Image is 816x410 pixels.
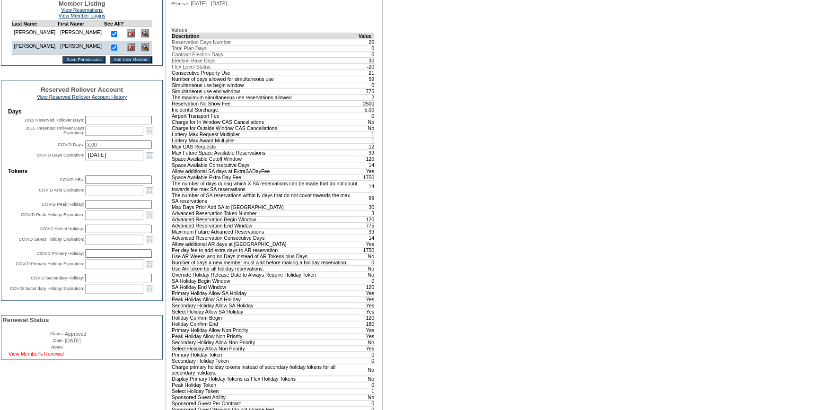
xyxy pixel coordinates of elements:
td: 14 [358,235,375,241]
td: Status: [2,331,64,337]
td: Airport Transport Fee [172,113,358,119]
td: 2500 [358,100,375,106]
td: No [358,253,375,259]
label: COVID Days: [58,142,84,147]
td: 99 [358,228,375,235]
td: Description [172,33,358,39]
td: 1750 [358,247,375,253]
td: Use AR Weeks and no Days instead of AR Tokens plus Days [172,253,358,259]
td: 14 [358,162,375,168]
td: Value [358,33,375,39]
td: The number of days during which X SA reservations can be made that do not count towards the max S... [172,180,358,192]
td: Lottery Max Request Multiplier [172,131,358,137]
img: View Dashboard [141,43,149,51]
span: Reserved Rollover Account [41,86,123,93]
td: Yes [358,345,375,351]
td: See All? [104,21,124,27]
td: Yes [358,308,375,314]
td: Days [8,108,156,115]
span: Renewal Status [2,316,49,323]
td: Per day fee to add extra days to AR reservation [172,247,358,253]
td: [PERSON_NAME] [11,27,58,41]
td: 0 [358,278,375,284]
td: 99 [358,192,375,204]
td: Advanced Reservation End Window [172,222,358,228]
td: Sponsored Guest Per Contract [172,400,358,406]
td: Holiday Confirm End [172,321,358,327]
td: No [358,364,375,375]
td: 0 [358,358,375,364]
td: 775 [358,88,375,94]
td: Advanced Reservation Token Number [172,210,358,216]
td: Sponsored Guest Ability [172,394,358,400]
a: Open the calendar popup. [144,259,155,269]
td: The number of SA reservations within N days that do not count towards the max SA reservations [172,192,358,204]
td: No [358,339,375,345]
span: Approved [65,331,87,337]
label: COVID Peak Holiday Expiration: [21,212,84,217]
td: 120 [358,314,375,321]
label: 2015 Reserved Rollover Days: [24,118,84,122]
td: Yes [358,290,375,296]
td: Allow additional SA days at ExtraSADayFee [172,168,358,174]
td: 0 [358,259,375,265]
input: Save Permissions [62,56,105,63]
td: Space Available Extra Day Fee [172,174,358,180]
td: Select Holiday Allow SA Holiday [172,308,358,314]
td: 1 [358,131,375,137]
td: 120 [358,216,375,222]
td: 2 [358,94,375,100]
td: Advanced Reservation Begin Window [172,216,358,222]
td: 120 [358,284,375,290]
span: [DATE] - [DATE] [191,0,227,6]
td: Number of days allowed for simultaneous use [172,76,358,82]
td: Charge for Outside Window CAS Cancellations [172,125,358,131]
td: Yes [358,241,375,247]
td: 99 [358,149,375,156]
td: Secondary Holiday Allow Non Priority [172,339,358,345]
td: [PERSON_NAME] [58,27,104,41]
td: 30 [358,57,375,63]
td: 0 [358,400,375,406]
td: 120 [358,156,375,162]
td: Reservation No Show Fee [172,100,358,106]
td: 0 [358,351,375,358]
span: [DATE] [65,338,81,343]
td: Override Holiday Release Date to Always Require Holiday Token [172,271,358,278]
td: Simultaneous use begin window [172,82,358,88]
a: Open the calendar popup. [144,234,155,244]
td: 5.00 [358,106,375,113]
a: Open the calendar popup. [144,125,155,136]
a: View Reserved Rollover Account History [37,94,127,100]
td: Peak Holiday Allow Non Priority [172,333,358,339]
td: Space Available Consecutive Days [172,162,358,168]
span: Effective: [171,1,189,7]
td: SA Holiday Begin Window [172,278,358,284]
td: Secondary Holiday Allow SA Holiday [172,302,358,308]
label: COVID ARs: [60,177,84,182]
td: 14 [358,180,375,192]
td: SA Holiday End Window [172,284,358,290]
td: No [358,394,375,400]
td: Holiday Confirm Begin [172,314,358,321]
label: COVID ARs Expiration: [39,188,84,192]
a: Open the calendar popup. [144,185,155,195]
td: 1 [358,388,375,394]
td: Primary Holiday Allow Non Priority [172,327,358,333]
td: 775 [358,222,375,228]
td: No [358,265,375,271]
label: COVID Select Holiday: [40,227,84,231]
td: Notes: [2,344,64,350]
td: Consecutive Property Use [172,70,358,76]
td: [PERSON_NAME] [11,41,58,55]
img: Delete [127,29,135,37]
td: 1750 [358,174,375,180]
td: Max Future Space Available Reservations [172,149,358,156]
td: Display Primary Holiday Tokens as Flex Holiday Tokens [172,375,358,382]
td: 0 [358,382,375,388]
label: COVID Days Expiration: [37,153,84,157]
td: 3 [358,210,375,216]
td: Yes [358,333,375,339]
td: Charge primary holiday tokens instead of secondary holiday tokens for all secondary holidays. [172,364,358,375]
td: 30 [358,204,375,210]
